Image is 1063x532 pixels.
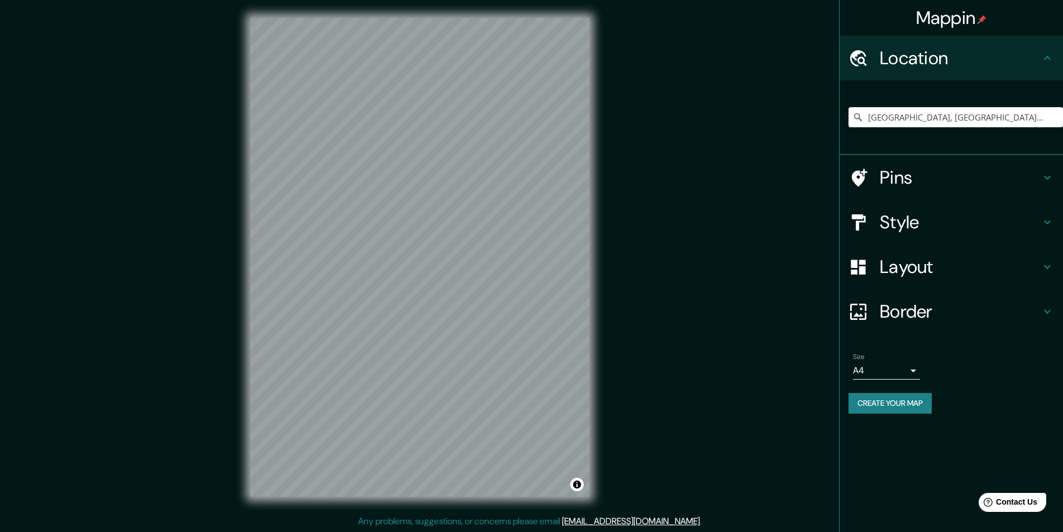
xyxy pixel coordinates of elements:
[880,166,1041,189] h4: Pins
[853,362,920,380] div: A4
[702,515,703,528] div: .
[250,18,589,497] canvas: Map
[840,245,1063,289] div: Layout
[570,478,584,491] button: Toggle attribution
[840,200,1063,245] div: Style
[916,7,987,29] h4: Mappin
[853,352,865,362] label: Size
[840,289,1063,334] div: Border
[703,515,706,528] div: .
[358,515,702,528] p: Any problems, suggestions, or concerns please email .
[964,488,1051,520] iframe: Help widget launcher
[880,256,1041,278] h4: Layout
[849,393,932,414] button: Create your map
[978,15,986,24] img: pin-icon.png
[849,107,1063,127] input: Pick your city or area
[880,300,1041,323] h4: Border
[880,211,1041,233] h4: Style
[562,515,700,527] a: [EMAIL_ADDRESS][DOMAIN_NAME]
[840,155,1063,200] div: Pins
[880,47,1041,69] h4: Location
[840,36,1063,80] div: Location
